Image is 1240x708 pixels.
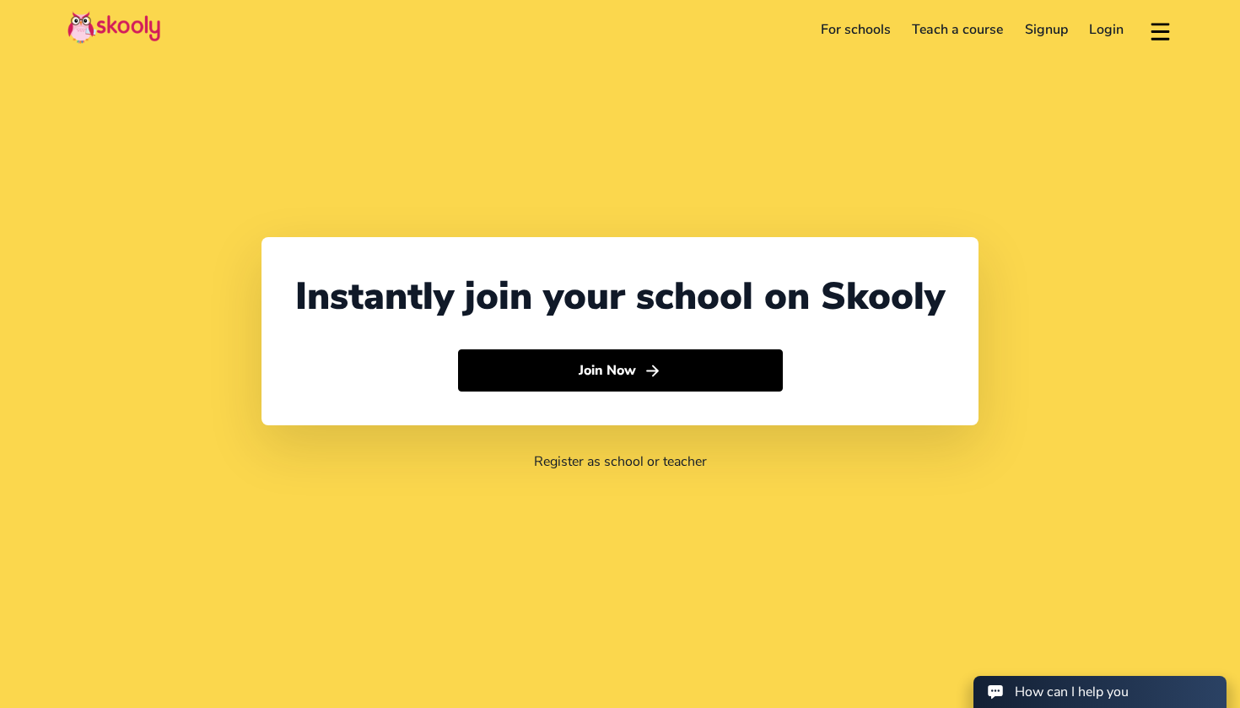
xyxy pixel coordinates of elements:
a: Register as school or teacher [534,452,707,471]
a: Teach a course [901,16,1014,43]
a: For schools [810,16,902,43]
ion-icon: arrow forward outline [644,362,661,380]
img: Skooly [67,11,160,44]
button: Join Nowarrow forward outline [458,349,783,392]
a: Signup [1014,16,1079,43]
div: Instantly join your school on Skooly [295,271,945,322]
button: menu outline [1148,16,1173,44]
a: Login [1079,16,1135,43]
